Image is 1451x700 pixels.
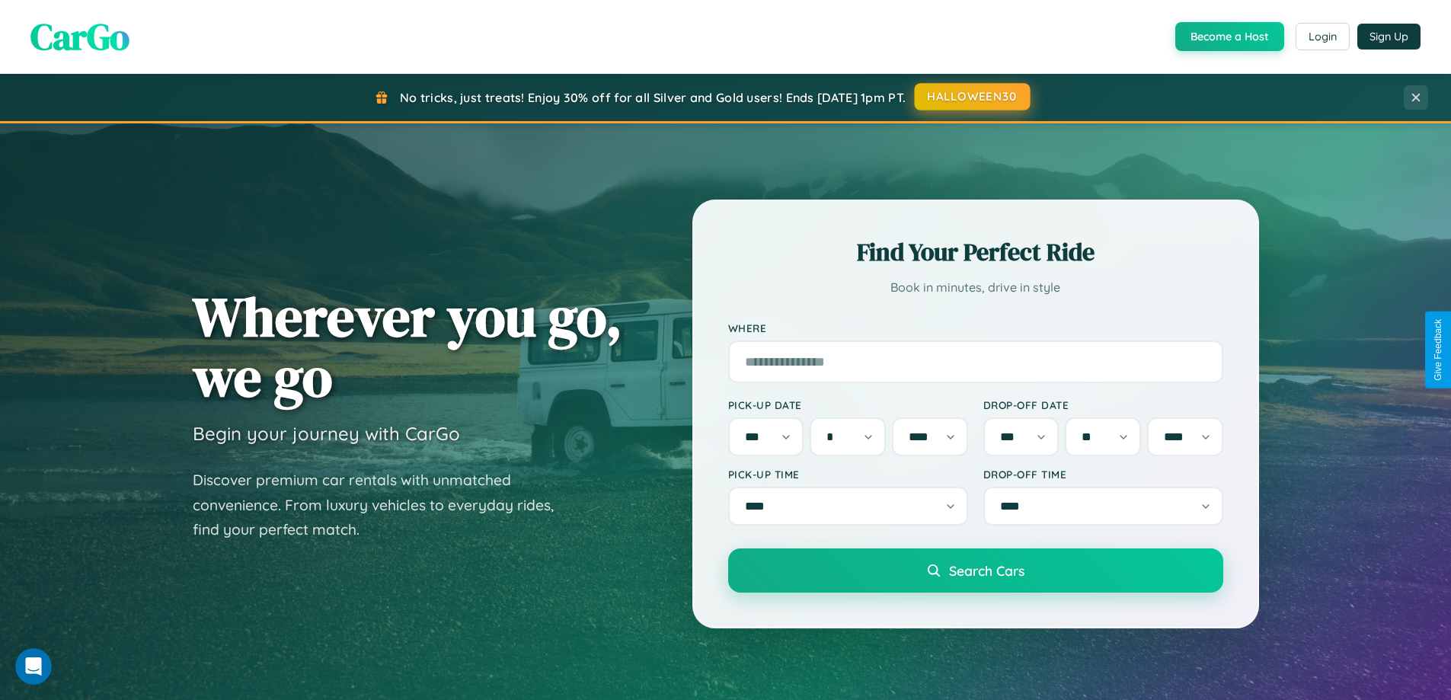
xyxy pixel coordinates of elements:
[915,83,1031,110] button: HALLOWEEN30
[193,422,460,445] h3: Begin your journey with CarGo
[983,468,1223,481] label: Drop-off Time
[728,468,968,481] label: Pick-up Time
[1433,319,1443,381] div: Give Feedback
[728,321,1223,334] label: Where
[193,286,622,407] h1: Wherever you go, we go
[1296,23,1350,50] button: Login
[400,90,906,105] span: No tricks, just treats! Enjoy 30% off for all Silver and Gold users! Ends [DATE] 1pm PT.
[1175,22,1284,51] button: Become a Host
[30,11,129,62] span: CarGo
[728,548,1223,593] button: Search Cars
[983,398,1223,411] label: Drop-off Date
[728,398,968,411] label: Pick-up Date
[1357,24,1421,50] button: Sign Up
[15,648,52,685] iframe: Intercom live chat
[728,235,1223,269] h2: Find Your Perfect Ride
[949,562,1024,579] span: Search Cars
[193,468,574,542] p: Discover premium car rentals with unmatched convenience. From luxury vehicles to everyday rides, ...
[728,276,1223,299] p: Book in minutes, drive in style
